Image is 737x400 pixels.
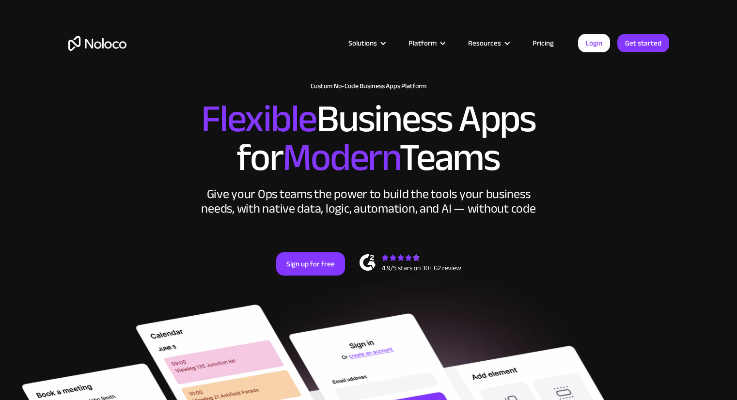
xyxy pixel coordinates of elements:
span: Flexible [201,83,316,155]
div: Platform [396,37,456,49]
div: Solutions [348,37,377,49]
span: Modern [282,122,399,194]
div: Resources [456,37,520,49]
a: Get started [617,34,669,52]
div: Solutions [336,37,396,49]
div: Give your Ops teams the power to build the tools your business needs, with native data, logic, au... [199,187,538,216]
div: Resources [468,37,501,49]
a: home [68,36,126,51]
div: Platform [408,37,437,49]
h2: Business Apps for Teams [68,100,669,177]
a: Pricing [520,37,566,49]
a: Login [578,34,610,52]
a: Sign up for free [276,252,345,276]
